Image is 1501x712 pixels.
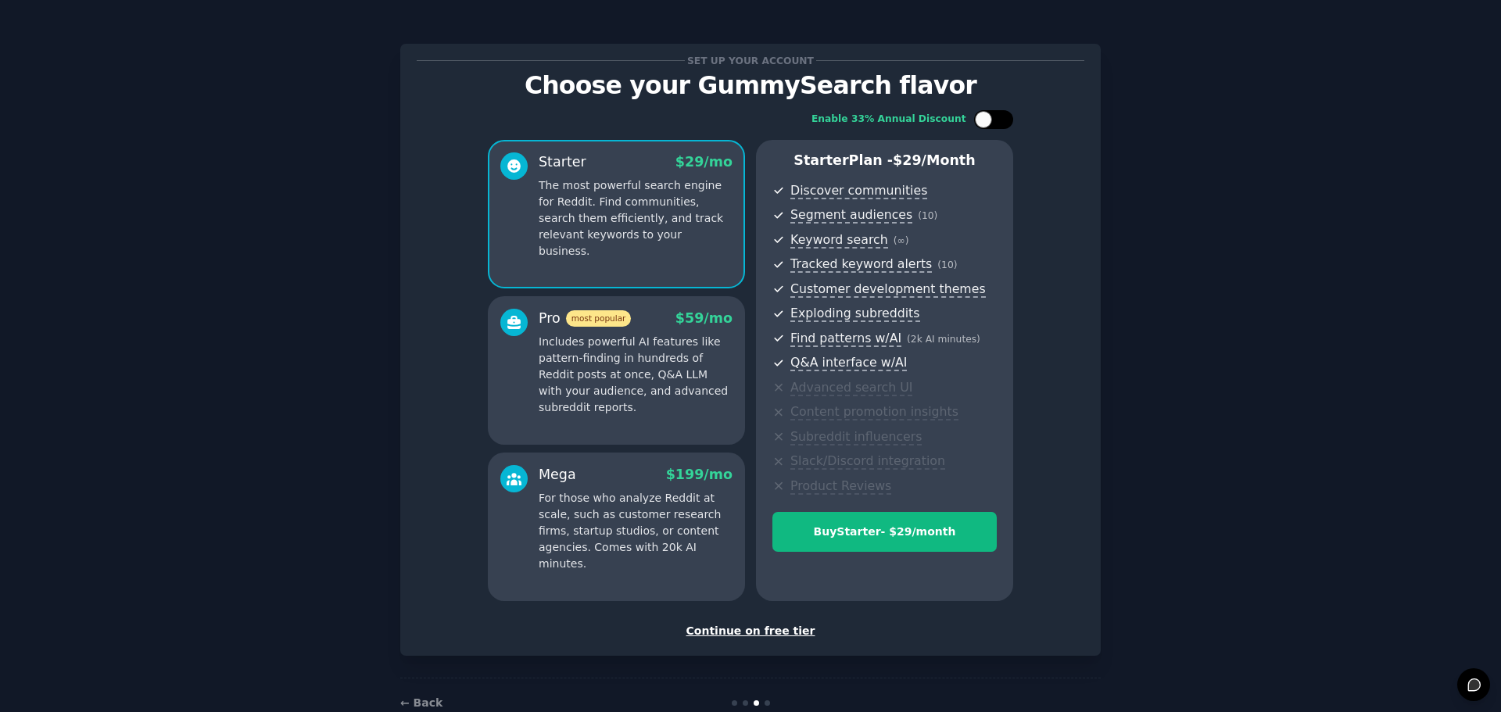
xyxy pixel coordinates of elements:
div: Continue on free tier [417,623,1084,639]
span: Subreddit influencers [790,429,922,445]
span: Advanced search UI [790,380,912,396]
span: Exploding subreddits [790,306,919,322]
span: $ 29 /month [893,152,976,168]
span: ( 2k AI minutes ) [907,334,980,345]
div: Starter [539,152,586,172]
span: Product Reviews [790,478,891,495]
span: ( ∞ ) [894,235,909,246]
span: Keyword search [790,232,888,249]
span: Segment audiences [790,207,912,224]
p: The most powerful search engine for Reddit. Find communities, search them efficiently, and track ... [539,177,733,259]
span: ( 10 ) [937,259,957,270]
div: Pro [539,309,631,328]
span: Tracked keyword alerts [790,256,932,273]
span: Customer development themes [790,281,986,298]
div: Buy Starter - $ 29 /month [773,524,996,540]
div: Mega [539,465,576,485]
span: Content promotion insights [790,404,958,420]
span: $ 199 /mo [666,467,733,482]
span: Slack/Discord integration [790,453,945,470]
p: Choose your GummySearch flavor [417,72,1084,99]
span: Find patterns w/AI [790,331,901,347]
div: Enable 33% Annual Discount [811,113,966,127]
span: Set up your account [685,52,817,69]
span: ( 10 ) [918,210,937,221]
span: $ 29 /mo [675,154,733,170]
span: $ 59 /mo [675,310,733,326]
span: most popular [566,310,632,327]
a: ← Back [400,696,442,709]
span: Q&A interface w/AI [790,355,907,371]
p: Includes powerful AI features like pattern-finding in hundreds of Reddit posts at once, Q&A LLM w... [539,334,733,416]
p: For those who analyze Reddit at scale, such as customer research firms, startup studios, or conte... [539,490,733,572]
p: Starter Plan - [772,151,997,170]
button: BuyStarter- $29/month [772,512,997,552]
span: Discover communities [790,183,927,199]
